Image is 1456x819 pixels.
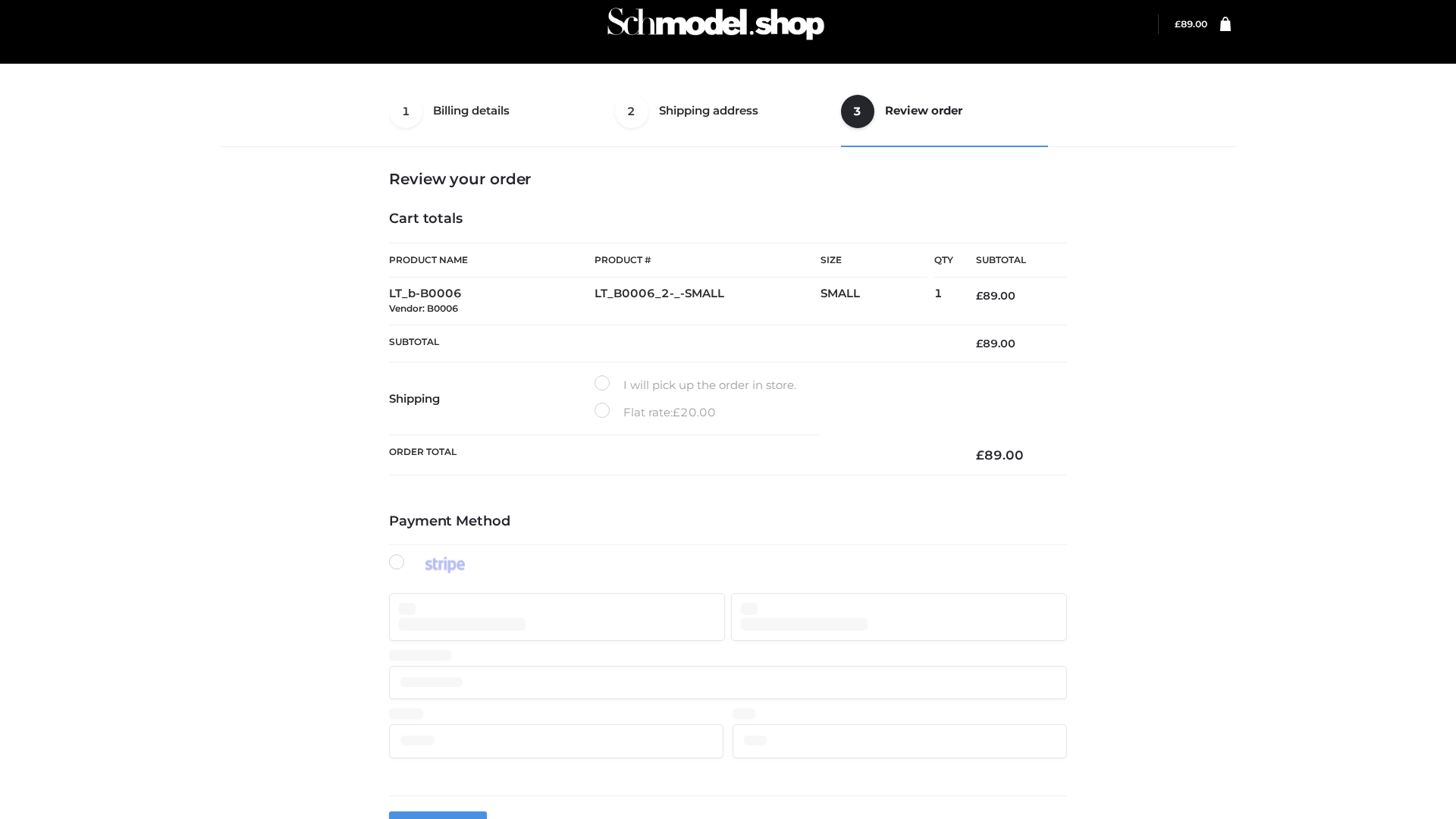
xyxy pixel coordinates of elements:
[976,337,1015,350] bdi: 89.00
[595,278,821,325] td: LT_B0006_2-_-SMALL
[934,243,953,278] th: Qty
[595,403,716,422] label: Flat rate:
[389,243,595,278] th: Product Name
[1175,18,1207,30] a: £89.00
[934,278,953,325] td: 1
[976,289,1015,303] bdi: 89.00
[976,289,983,303] span: £
[595,243,821,278] th: Product #
[976,447,984,463] span: £
[389,362,595,435] th: Shipping
[673,405,680,419] span: £
[389,303,458,314] small: Vendor: B0006
[1175,18,1207,30] bdi: 89.00
[673,405,716,419] bdi: 20.00
[389,211,1067,227] h4: Cart totals
[953,243,1067,278] th: Subtotal
[389,278,595,325] td: LT_b-B0006
[821,278,934,325] td: SMALL
[976,337,983,350] span: £
[389,325,953,362] th: Subtotal
[1175,18,1181,30] span: £
[389,435,953,475] th: Order Total
[389,170,1067,188] h3: Review your order
[976,447,1024,463] bdi: 89.00
[821,243,927,278] th: Size
[389,513,1067,530] h4: Payment Method
[595,375,796,395] label: I will pick up the order in store.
